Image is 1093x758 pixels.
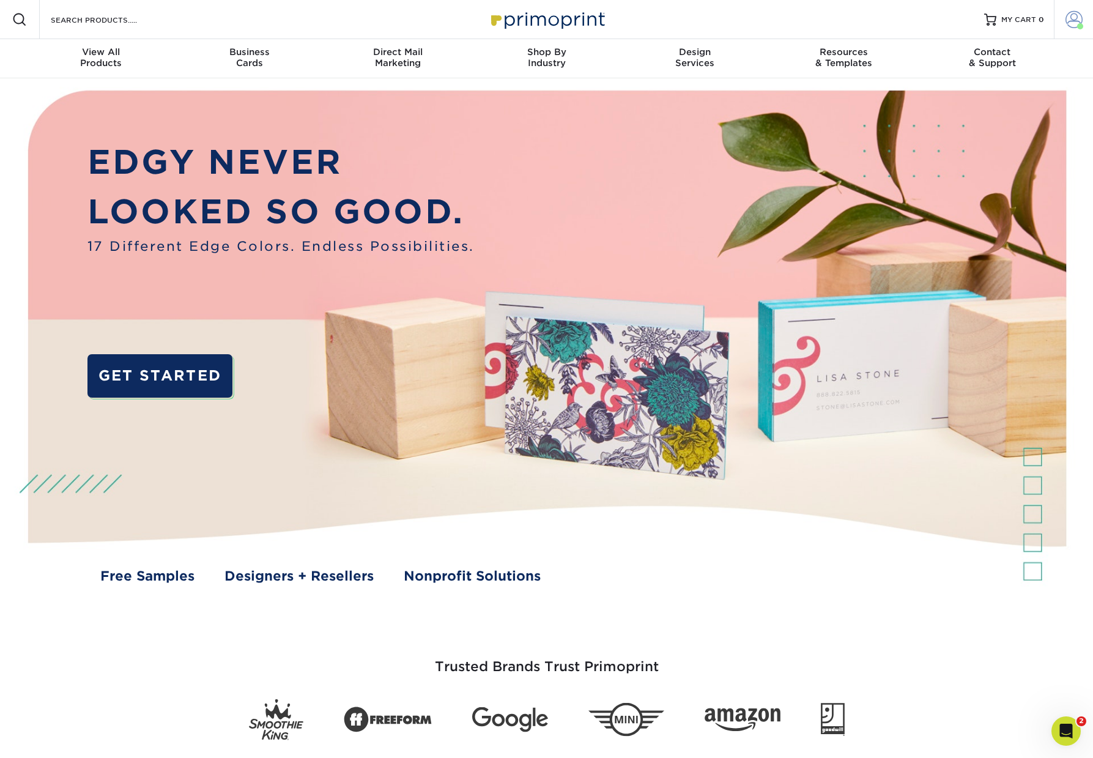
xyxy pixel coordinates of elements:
[621,39,769,78] a: DesignServices
[1039,15,1044,24] span: 0
[1051,716,1081,746] iframe: Intercom live chat
[189,630,905,689] h3: Trusted Brands Trust Primoprint
[472,39,621,78] a: Shop ByIndustry
[27,46,176,58] span: View All
[87,138,475,187] p: EDGY NEVER
[769,39,918,78] a: Resources& Templates
[175,46,324,69] div: Cards
[472,46,621,69] div: Industry
[621,46,769,58] span: Design
[324,46,472,69] div: Marketing
[175,39,324,78] a: BusinessCards
[769,46,918,69] div: & Templates
[404,566,541,585] a: Nonprofit Solutions
[918,39,1067,78] a: Contact& Support
[87,187,475,236] p: LOOKED SO GOOD.
[472,707,548,732] img: Google
[27,39,176,78] a: View AllProducts
[588,703,664,737] img: Mini
[87,236,475,256] span: 17 Different Edge Colors. Endless Possibilities.
[918,46,1067,58] span: Contact
[769,46,918,58] span: Resources
[821,703,845,736] img: Goodwill
[1001,15,1036,25] span: MY CART
[621,46,769,69] div: Services
[224,566,374,585] a: Designers + Resellers
[472,46,621,58] span: Shop By
[87,354,232,398] a: GET STARTED
[486,6,608,32] img: Primoprint
[324,39,472,78] a: Direct MailMarketing
[175,46,324,58] span: Business
[249,699,303,740] img: Smoothie King
[100,566,195,585] a: Free Samples
[344,700,432,740] img: Freeform
[1076,716,1086,726] span: 2
[27,46,176,69] div: Products
[705,708,780,732] img: Amazon
[50,12,169,27] input: SEARCH PRODUCTS.....
[918,46,1067,69] div: & Support
[324,46,472,58] span: Direct Mail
